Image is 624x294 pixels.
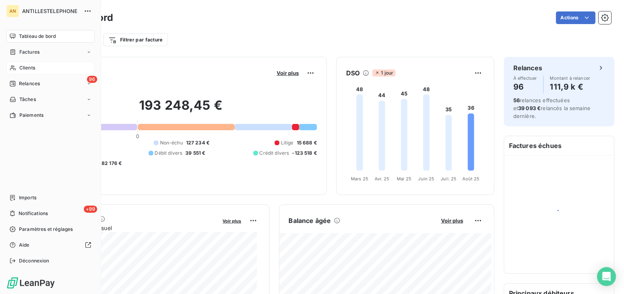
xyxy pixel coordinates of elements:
[260,150,289,157] span: Crédit divers
[289,216,331,225] h6: Balance âgée
[6,109,94,122] a: Paiements
[6,93,94,106] a: Tâches
[155,150,183,157] span: Débit divers
[504,136,614,155] h6: Factures échues
[441,217,463,224] span: Voir plus
[297,139,317,146] span: 15 688 €
[462,176,480,182] tspan: Août 25
[346,68,360,78] h6: DSO
[281,139,294,146] span: Litige
[19,242,30,249] span: Aide
[19,80,40,87] span: Relances
[513,97,520,103] span: 56
[351,176,368,182] tspan: Mars 25
[221,217,244,224] button: Voir plus
[99,160,122,167] span: -82 176 €
[513,97,590,119] span: relances effectuées et relancés la semaine dernière.
[223,218,241,224] span: Voir plus
[6,62,94,74] a: Clients
[292,150,317,157] span: -123 518 €
[45,97,317,121] h2: 193 248,45 €
[439,217,466,224] button: Voir plus
[6,191,94,204] a: Imports
[441,176,456,182] tspan: Juil. 25
[6,239,94,251] a: Aide
[6,5,19,17] div: AN
[6,223,94,236] a: Paramètres et réglages
[556,11,596,24] button: Actions
[550,81,590,93] h4: 111,9 k €
[136,133,139,139] span: 0
[185,150,205,157] span: 39 551 €
[274,69,301,77] button: Voir plus
[6,77,94,90] a: 96Relances
[84,206,97,213] span: +99
[19,194,36,201] span: Imports
[45,224,217,232] span: Chiffre d'affaires mensuel
[513,63,542,73] h6: Relances
[19,112,43,119] span: Paiements
[22,8,79,14] span: ANTILLESTELEPHONE
[6,46,94,58] a: Factures
[513,76,537,81] span: À effectuer
[186,139,209,146] span: 127 234 €
[19,96,36,103] span: Tâches
[6,30,94,43] a: Tableau de bord
[372,69,396,77] span: 1 jour
[103,34,168,46] button: Filtrer par facture
[19,210,48,217] span: Notifications
[597,267,616,286] div: Open Intercom Messenger
[550,76,590,81] span: Montant à relancer
[6,277,55,289] img: Logo LeanPay
[518,105,541,111] span: 39 093 €
[277,70,299,76] span: Voir plus
[513,81,537,93] h4: 96
[19,226,73,233] span: Paramètres et réglages
[397,176,411,182] tspan: Mai 25
[19,257,49,264] span: Déconnexion
[87,76,97,83] span: 96
[160,139,183,146] span: Non-échu
[375,176,389,182] tspan: Avr. 25
[419,176,435,182] tspan: Juin 25
[19,33,56,40] span: Tableau de bord
[19,49,40,56] span: Factures
[19,64,35,71] span: Clients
